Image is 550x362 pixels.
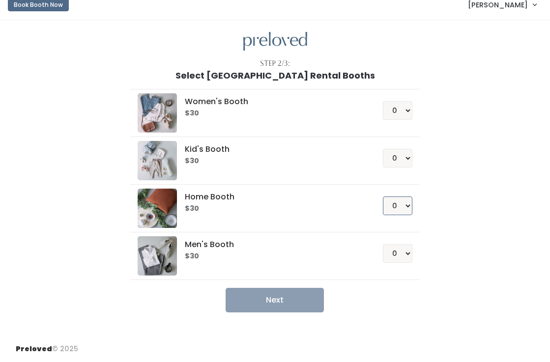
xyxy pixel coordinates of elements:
[260,58,290,69] div: Step 2/3:
[185,240,359,249] h5: Men's Booth
[185,193,359,201] h5: Home Booth
[138,189,177,228] img: preloved logo
[226,288,324,312] button: Next
[185,145,359,154] h5: Kid's Booth
[16,336,78,354] div: © 2025
[138,236,177,276] img: preloved logo
[185,97,359,106] h5: Women's Booth
[243,32,307,51] img: preloved logo
[185,252,359,260] h6: $30
[138,93,177,133] img: preloved logo
[16,344,52,354] span: Preloved
[185,110,359,117] h6: $30
[185,157,359,165] h6: $30
[175,71,375,81] h1: Select [GEOGRAPHIC_DATA] Rental Booths
[138,141,177,180] img: preloved logo
[185,205,359,213] h6: $30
